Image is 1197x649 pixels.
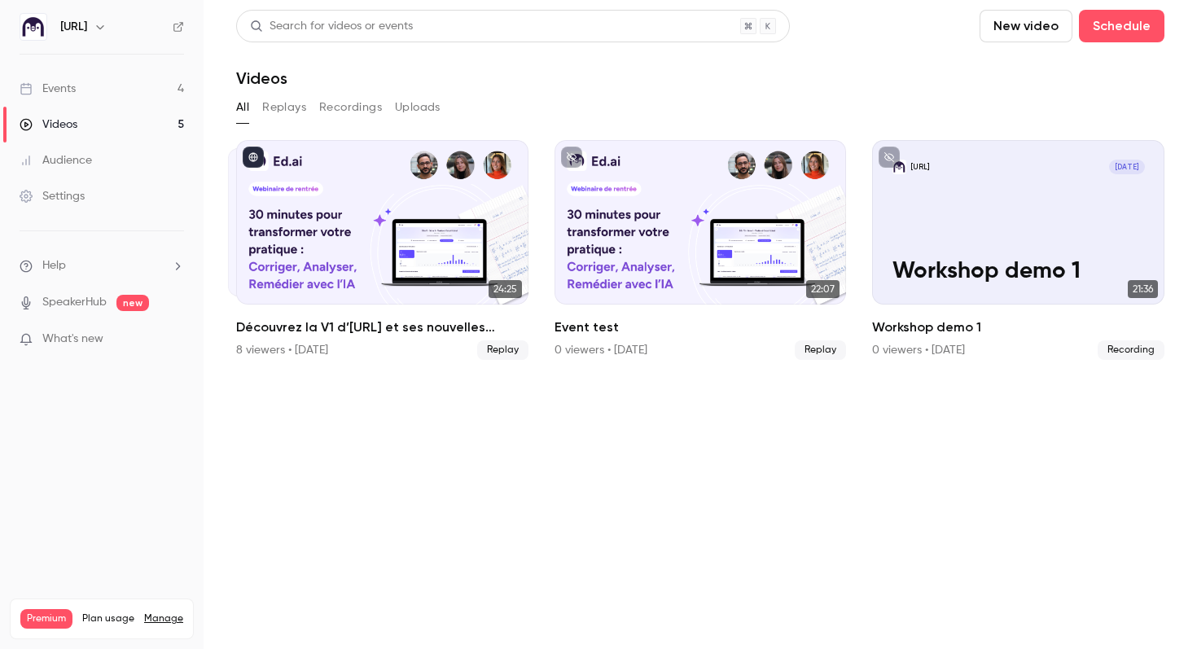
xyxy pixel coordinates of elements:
span: 22:07 [806,280,840,298]
button: unpublished [561,147,582,168]
a: Workshop demo 1[URL][DATE]Workshop demo 121:36Workshop demo 10 viewers • [DATE]Recording [872,140,1164,360]
button: Uploads [395,94,441,121]
div: Search for videos or events [250,18,413,35]
p: [URL] [911,162,929,172]
div: 8 viewers • [DATE] [236,342,328,358]
span: Plan usage [82,612,134,625]
ul: Videos [236,140,1164,360]
button: All [236,94,249,121]
a: 22:07Event test0 viewers • [DATE]Replay [555,140,847,360]
button: Recordings [319,94,382,121]
span: Premium [20,609,72,629]
button: published [243,147,264,168]
button: unpublished [879,147,900,168]
h2: Workshop demo 1 [872,318,1164,337]
section: Videos [236,10,1164,639]
span: 24:25 [489,280,522,298]
span: Replay [477,340,528,360]
li: Workshop demo 1 [872,140,1164,360]
div: Videos [20,116,77,133]
button: Replays [262,94,306,121]
button: Schedule [1079,10,1164,42]
div: Events [20,81,76,97]
div: Audience [20,152,92,169]
img: Ed.ai [20,14,46,40]
div: 0 viewers • [DATE] [555,342,647,358]
h1: Videos [236,68,287,88]
a: Manage [144,612,183,625]
li: help-dropdown-opener [20,257,184,274]
h2: Découvrez la V1 d’[URL] et ses nouvelles fonctionnalités ! [236,318,528,337]
span: Replay [795,340,846,360]
li: Event test [555,140,847,360]
span: Recording [1098,340,1164,360]
span: What's new [42,331,103,348]
h2: Event test [555,318,847,337]
a: SpeakerHub [42,294,107,311]
div: 0 viewers • [DATE] [872,342,965,358]
li: Découvrez la V1 d’Ed.ai et ses nouvelles fonctionnalités ! [236,140,528,360]
h6: [URL] [60,19,87,35]
div: Settings [20,188,85,204]
p: Workshop demo 1 [892,258,1145,284]
span: Help [42,257,66,274]
a: 24:2524:25Découvrez la V1 d’[URL] et ses nouvelles fonctionnalités !8 viewers • [DATE]Replay [236,140,528,360]
button: New video [980,10,1072,42]
span: 21:36 [1128,280,1158,298]
span: new [116,295,149,311]
span: [DATE] [1109,160,1145,174]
